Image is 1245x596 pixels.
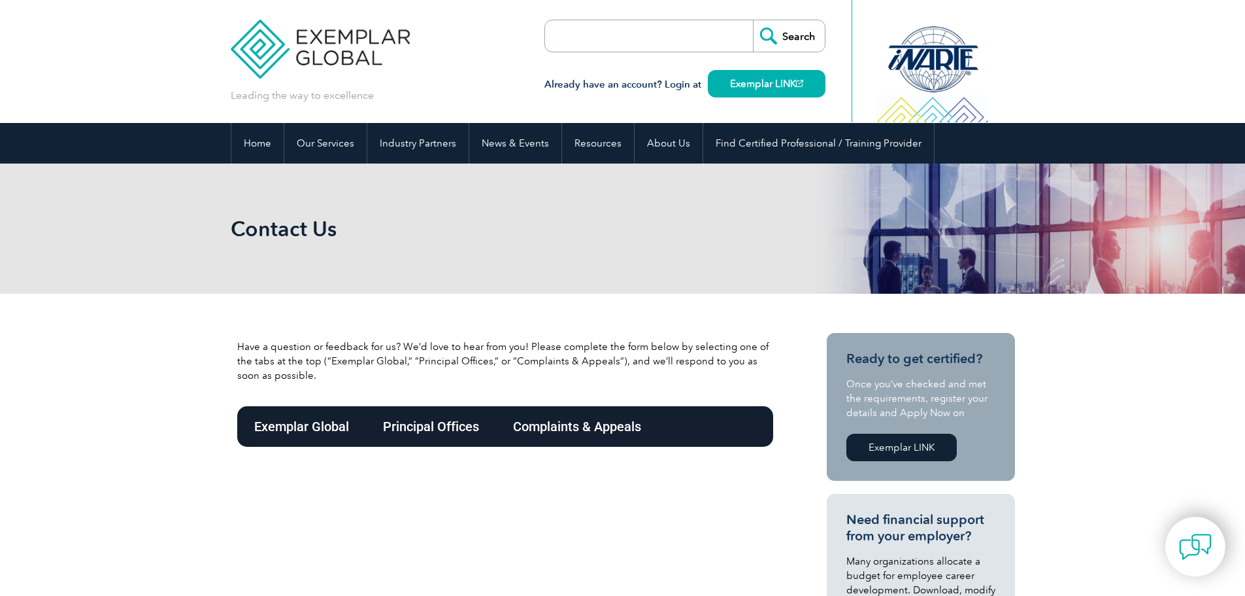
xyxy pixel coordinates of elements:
a: Find Certified Professional / Training Provider [703,123,934,164]
a: Exemplar LINK [708,70,825,97]
div: Principal Offices [366,406,496,447]
a: Exemplar LINK [846,434,957,461]
input: Search [753,20,825,52]
h1: Contact Us [231,216,733,241]
img: open_square.png [796,80,803,87]
a: Home [231,123,284,164]
a: News & Events [469,123,561,164]
a: Resources [562,123,634,164]
a: Industry Partners [367,123,469,164]
div: Exemplar Global [237,406,366,447]
p: Have a question or feedback for us? We’d love to hear from you! Please complete the form below by... [237,340,773,383]
h3: Ready to get certified? [846,351,995,367]
div: Complaints & Appeals [496,406,658,447]
a: Our Services [284,123,367,164]
p: Leading the way to excellence [231,88,374,103]
h3: Need financial support from your employer? [846,512,995,544]
p: Once you’ve checked and met the requirements, register your details and Apply Now on [846,377,995,420]
h3: Already have an account? Login at [544,77,825,93]
img: contact-chat.png [1179,531,1212,563]
a: About Us [635,123,703,164]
